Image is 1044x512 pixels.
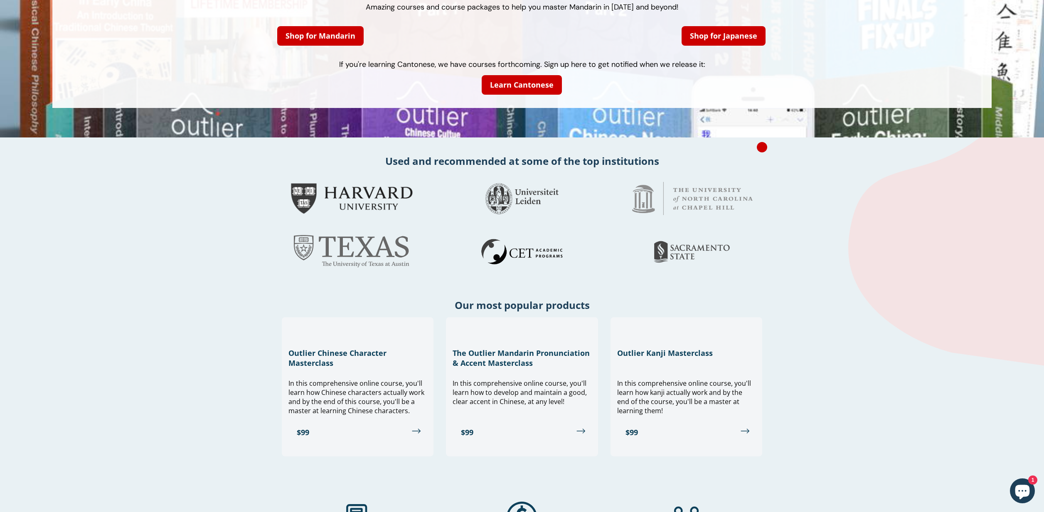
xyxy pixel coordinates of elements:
span: If you're learning Cantonese, we have courses forthcoming. Sign up here to get notified when we r... [339,59,705,69]
a: Learn Cantonese [482,75,562,95]
a: $99 [617,423,756,442]
h3: The Outlier Mandarin Pronunciation & Accent Masterclass [453,348,591,368]
span: In this comprehensive online course, you'll learn how kanji actually work and by the end of the c... [617,379,751,415]
span: In this comprehensive online course, you'll learn how to develop and maintain a good, clear accen... [453,379,587,406]
a: Shop for Mandarin [277,26,364,46]
a: Shop for Japanese [682,26,766,46]
span: In this comprehensive online course, you'll learn how Chinese characters actually work and by the... [288,379,424,415]
span: Amazing courses and course packages to help you master Mandarin in [DATE] and beyond! [366,2,679,12]
a: $99 [288,423,427,442]
inbox-online-store-chat: Shopify online store chat [1007,478,1037,505]
h3: Outlier Chinese Character Masterclass [288,348,427,368]
a: $99 [453,423,591,442]
h3: Outlier Kanji Masterclass [617,348,756,358]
